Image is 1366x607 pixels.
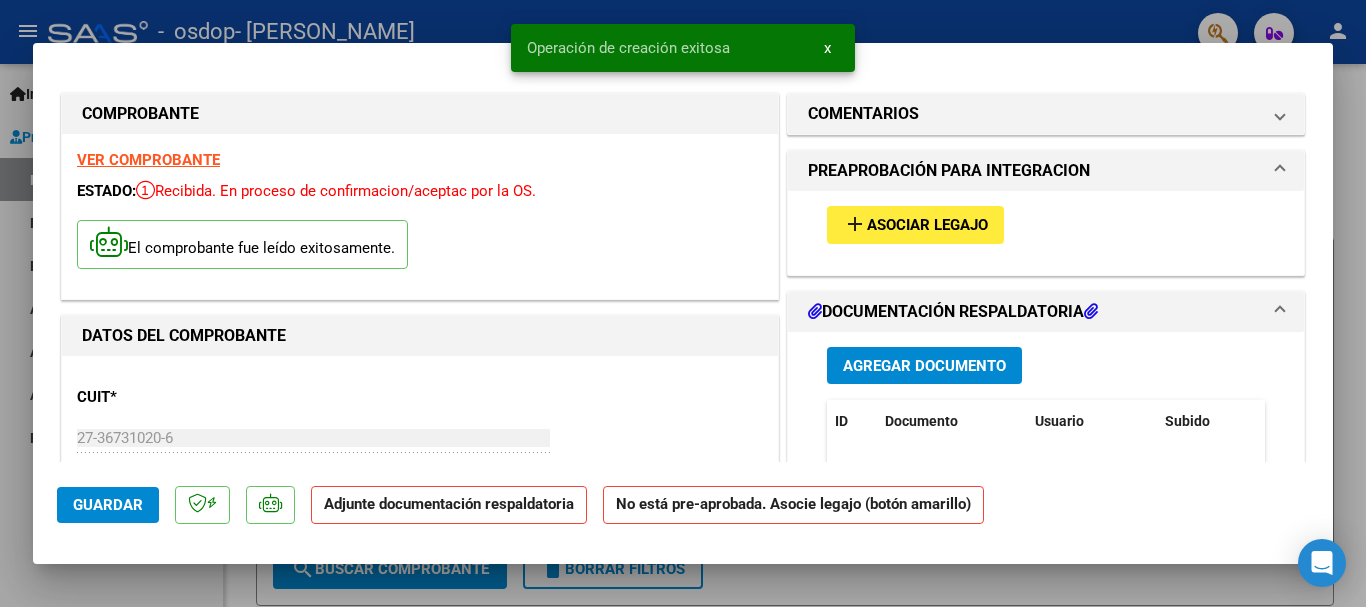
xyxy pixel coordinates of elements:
[788,191,1304,274] div: PREAPROBACIÓN PARA INTEGRACION
[527,38,730,58] span: Operación de creación exitosa
[82,326,286,345] strong: DATOS DEL COMPROBANTE
[77,220,408,269] p: El comprobante fue leído exitosamente.
[827,347,1022,384] button: Agregar Documento
[788,94,1304,134] mat-expansion-panel-header: COMENTARIOS
[603,486,984,525] strong: No está pre-aprobada. Asocie legajo (botón amarillo)
[73,496,143,514] span: Guardar
[57,487,159,523] button: Guardar
[827,206,1004,243] button: Asociar Legajo
[808,300,1098,324] h1: DOCUMENTACIÓN RESPALDATORIA
[808,30,847,66] button: x
[885,413,958,429] span: Documento
[324,495,574,513] strong: Adjunte documentación respaldatoria
[827,400,877,443] datatable-header-cell: ID
[1035,413,1084,429] span: Usuario
[877,400,1027,443] datatable-header-cell: Documento
[82,104,199,123] strong: COMPROBANTE
[77,151,220,169] a: VER COMPROBANTE
[1027,400,1157,443] datatable-header-cell: Usuario
[824,39,831,57] span: x
[1298,539,1346,587] div: Open Intercom Messenger
[1257,400,1357,443] datatable-header-cell: Acción
[867,217,988,235] span: Asociar Legajo
[1157,400,1257,443] datatable-header-cell: Subido
[808,159,1090,183] h1: PREAPROBACIÓN PARA INTEGRACION
[788,151,1304,191] mat-expansion-panel-header: PREAPROBACIÓN PARA INTEGRACION
[136,182,536,200] span: Recibida. En proceso de confirmacion/aceptac por la OS.
[788,292,1304,332] mat-expansion-panel-header: DOCUMENTACIÓN RESPALDATORIA
[808,102,919,126] h1: COMENTARIOS
[1165,413,1210,429] span: Subido
[77,386,283,409] p: CUIT
[77,182,136,200] span: ESTADO:
[843,212,867,236] mat-icon: add
[835,413,848,429] span: ID
[843,357,1006,375] span: Agregar Documento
